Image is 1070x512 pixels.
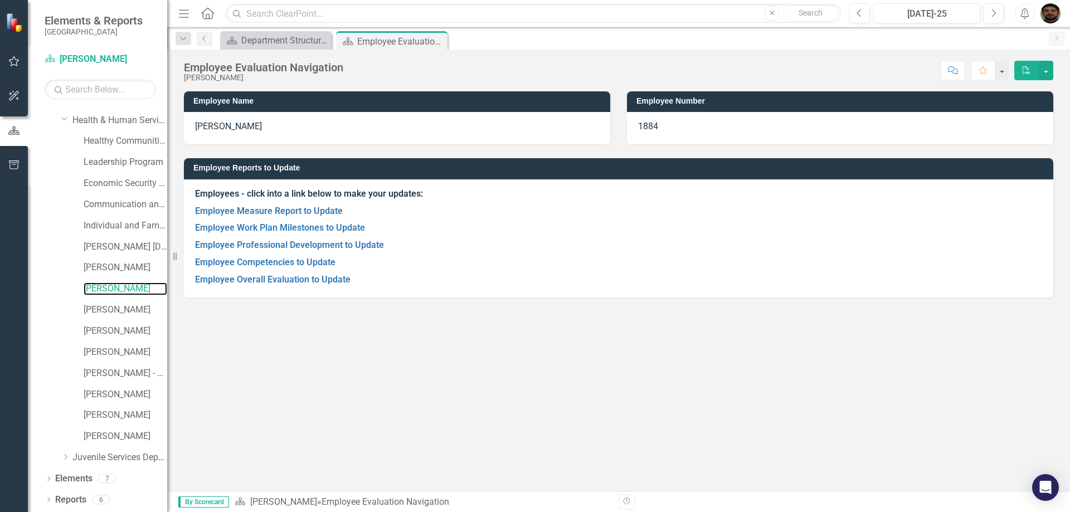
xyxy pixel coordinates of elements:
a: [PERSON_NAME] [84,346,167,359]
a: [PERSON_NAME] - WIC [84,367,167,380]
a: [PERSON_NAME] [84,430,167,443]
a: [PERSON_NAME] [DATE] [84,241,167,253]
a: Employee Competencies to Update [195,257,335,267]
a: [PERSON_NAME] [84,261,167,274]
small: [GEOGRAPHIC_DATA] [45,27,143,36]
a: Healthy Communities Program [84,135,167,148]
div: Department Structure & Strategic Results [241,33,329,47]
div: Employee Evaluation Navigation [184,61,343,74]
p: [PERSON_NAME] [195,120,599,133]
button: Search [782,6,838,21]
a: Juvenile Services Department [72,451,167,464]
div: [DATE]-25 [877,7,976,21]
span: By Scorecard [178,496,229,508]
strong: Employees - click into a link below to make your updates: [195,188,423,199]
a: Individual and Family Health Program [84,220,167,232]
a: Economic Security Program [84,177,167,190]
a: [PERSON_NAME] [84,409,167,422]
a: Department Structure & Strategic Results [223,33,329,47]
input: Search Below... [45,80,156,99]
div: 7 [98,474,116,484]
h3: Employee Name [193,97,605,105]
a: Employee Overall Evaluation to Update [195,274,351,285]
span: Search [799,8,823,17]
a: [PERSON_NAME] [250,496,317,507]
a: [PERSON_NAME] [84,325,167,338]
a: Employee Professional Development to Update [195,240,384,250]
a: Health & Human Services Department [72,114,167,127]
a: Reports [55,494,86,506]
button: [DATE]-25 [873,3,980,23]
div: » [235,496,610,509]
input: Search ClearPoint... [226,4,841,23]
a: Employee Measure Report to Update [195,206,343,216]
div: 6 [92,495,110,504]
div: Employee Evaluation Navigation [322,496,449,507]
h3: Employee Reports to Update [193,164,1048,172]
img: Brad Wheaton [1040,3,1061,23]
img: ClearPoint Strategy [6,13,25,32]
a: Elements [55,472,93,485]
span: Elements & Reports [45,14,143,27]
a: [PERSON_NAME] [84,388,167,401]
div: [PERSON_NAME] [184,74,343,82]
a: [PERSON_NAME] [84,282,167,295]
div: Open Intercom Messenger [1032,474,1059,501]
div: Employee Evaluation Navigation [357,35,445,48]
a: Leadership Program [84,156,167,169]
a: Communication and Coordination Program [84,198,167,211]
h3: Employee Number [636,97,1048,105]
a: [PERSON_NAME] [45,53,156,66]
span: 1884 [638,121,658,131]
a: [PERSON_NAME] [84,304,167,316]
a: Employee Work Plan Milestones to Update [195,222,365,233]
